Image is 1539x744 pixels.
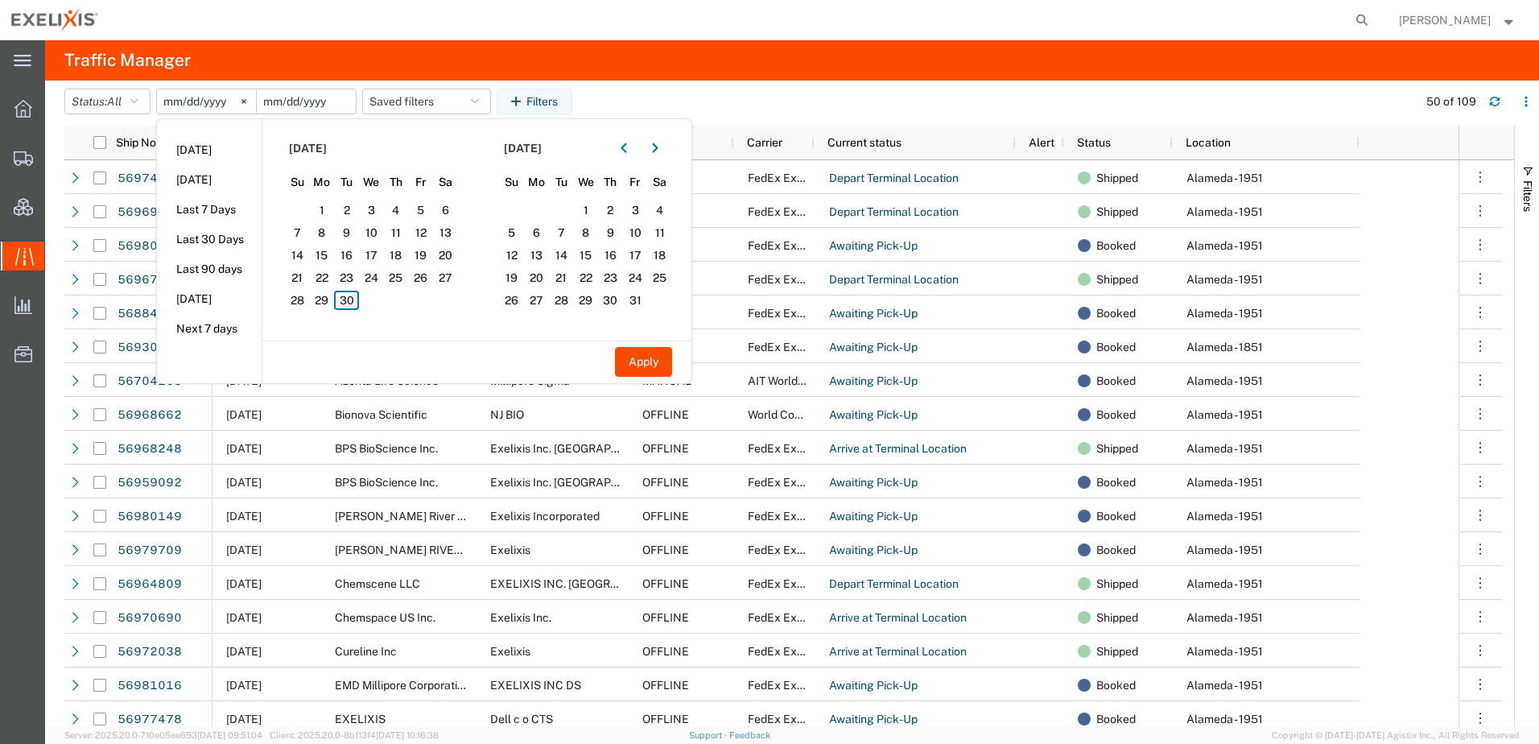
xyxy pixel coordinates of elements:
[117,200,183,225] a: 56969320
[408,223,433,242] span: 12
[285,223,310,242] span: 7
[748,679,825,692] span: FedEx Express
[1096,567,1138,601] span: Shipped
[117,369,183,395] a: 56704163
[1186,679,1263,692] span: Alameda - 1951
[828,335,918,361] a: Awaiting Pick-Up
[117,301,183,327] a: 56884316
[285,246,310,265] span: 14
[623,223,648,242] span: 10
[500,174,525,191] span: Su
[1186,645,1263,658] span: Alameda - 1951
[310,268,335,287] span: 22
[117,470,183,496] a: 56959092
[748,645,825,658] span: FedEx Express
[157,135,262,165] li: [DATE]
[1029,136,1054,149] span: Alert
[598,223,623,242] span: 9
[1096,601,1138,634] span: Shipped
[359,268,384,287] span: 24
[384,200,409,220] span: 4
[116,136,159,149] span: Ship No.
[615,347,672,377] button: Apply
[157,314,262,344] li: Next 7 days
[226,408,262,421] span: 09/30/2025
[828,369,918,395] a: Awaiting Pick-Up
[433,246,458,265] span: 20
[408,246,433,265] span: 19
[490,679,581,692] span: EXELIXIS INC DS
[226,713,262,725] span: 09/29/2025
[1186,273,1263,286] span: Alameda - 1951
[827,136,902,149] span: Current status
[1186,544,1263,556] span: Alameda - 1951
[573,174,598,191] span: We
[289,140,327,157] span: [DATE]
[828,639,968,665] a: Arrive at Terminal Location
[748,172,825,184] span: FedEx Express
[433,200,458,220] span: 6
[117,572,183,597] a: 56964809
[748,273,825,286] span: FedEx Express
[1399,11,1491,29] span: Rey Estrada
[647,268,672,287] span: 25
[335,679,470,692] span: EMD Millipore Corporation
[623,200,648,220] span: 3
[1096,195,1138,229] span: Shipped
[384,174,409,191] span: Th
[549,223,574,242] span: 7
[1186,172,1263,184] span: Alameda - 1951
[642,645,689,658] span: OFFLINE
[1186,239,1263,252] span: Alameda - 1951
[1077,136,1111,149] span: Status
[1186,205,1263,218] span: Alameda - 1951
[117,166,183,192] a: 56974810
[647,246,672,265] span: 18
[335,713,386,725] span: EXELIXIS
[433,174,458,191] span: Sa
[157,165,262,195] li: [DATE]
[335,476,438,489] span: BPS BioScience Inc.
[828,538,918,564] a: Awaiting Pick-Up
[64,89,151,114] button: Status:All
[748,239,825,252] span: FedEx Express
[549,291,574,310] span: 28
[748,408,818,421] span: World Courier
[623,246,648,265] span: 17
[359,223,384,242] span: 10
[500,246,525,265] span: 12
[226,476,262,489] span: 09/29/2025
[828,470,918,496] a: Awaiting Pick-Up
[117,504,183,530] a: 56980149
[500,268,525,287] span: 19
[623,268,648,287] span: 24
[748,205,825,218] span: FedEx Express
[408,200,433,220] span: 5
[1096,229,1136,262] span: Booked
[490,476,669,489] span: Exelixis Inc. Alameda
[285,174,310,191] span: Su
[524,246,549,265] span: 13
[226,544,262,556] span: 09/30/2025
[642,577,689,590] span: OFFLINE
[1186,307,1263,320] span: Alameda - 1951
[157,284,262,314] li: [DATE]
[748,544,825,556] span: FedEx Express
[549,246,574,265] span: 14
[359,246,384,265] span: 17
[524,223,549,242] span: 6
[748,307,825,320] span: FedEx Express
[524,291,549,310] span: 27
[748,611,825,624] span: FedEx Express
[828,166,959,192] a: Depart Terminal Location
[490,442,669,455] span: Exelixis Inc. Alameda
[335,611,435,624] span: Chemspace US Inc.
[197,730,262,740] span: [DATE] 09:51:04
[362,89,491,114] button: Saved filters
[1096,634,1138,668] span: Shipped
[642,611,689,624] span: OFFLINE
[828,606,968,631] a: Arrive at Terminal Location
[497,89,572,114] button: Filters
[310,291,335,310] span: 29
[335,544,547,556] span: CHARLES RIVER LABORATORIES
